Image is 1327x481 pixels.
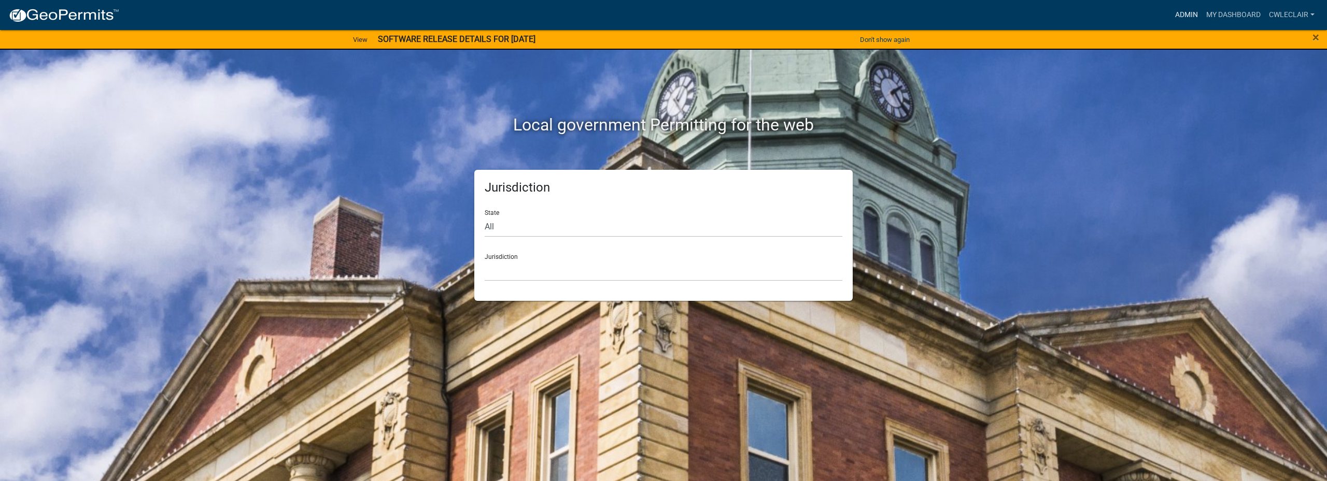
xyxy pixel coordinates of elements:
strong: SOFTWARE RELEASE DETAILS FOR [DATE] [378,34,535,44]
button: Don't show again [856,31,914,48]
a: cwleclair [1265,5,1319,25]
a: Admin [1171,5,1202,25]
a: My Dashboard [1202,5,1265,25]
h2: Local government Permitting for the web [376,115,951,135]
h5: Jurisdiction [485,180,842,195]
span: × [1312,30,1319,45]
button: Close [1312,31,1319,43]
a: View [349,31,372,48]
